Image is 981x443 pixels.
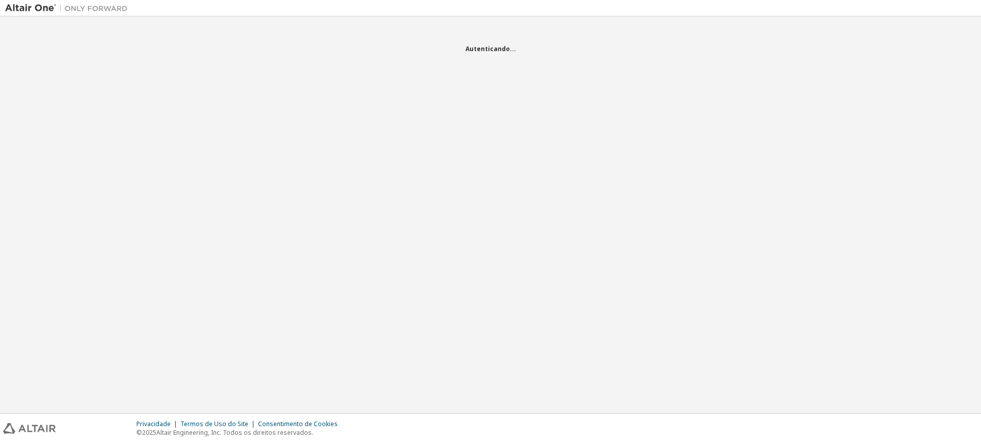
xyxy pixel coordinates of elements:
img: altair_logo.svg [3,423,56,434]
font: Termos de Uso do Site [180,419,248,428]
font: © [136,428,142,437]
font: 2025 [142,428,156,437]
img: Altair Um [5,3,133,13]
font: Consentimento de Cookies [258,419,338,428]
font: Autenticando... [465,44,516,53]
font: Altair Engineering, Inc. Todos os direitos reservados. [156,428,313,437]
font: Privacidade [136,419,171,428]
